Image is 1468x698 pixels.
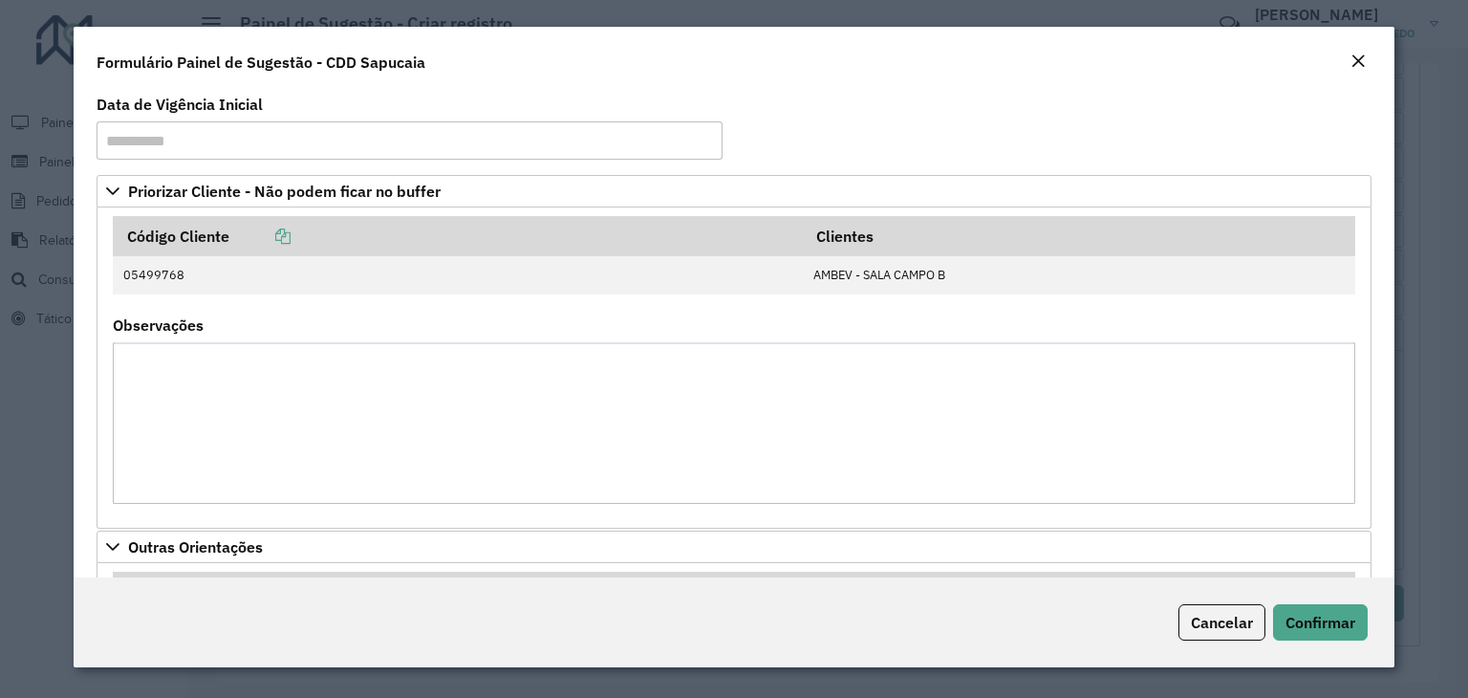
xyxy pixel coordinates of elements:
[1191,613,1253,632] span: Cancelar
[128,539,263,555] span: Outras Orientações
[97,51,425,74] h4: Formulário Painel de Sugestão - CDD Sapucaia
[113,216,803,256] th: Código Cliente
[97,207,1371,529] div: Priorizar Cliente - Não podem ficar no buffer
[1345,50,1371,75] button: Close
[1273,604,1368,641] button: Confirmar
[128,184,441,199] span: Priorizar Cliente - Não podem ficar no buffer
[1285,613,1355,632] span: Confirmar
[113,256,803,294] td: 05499768
[1350,54,1366,69] em: Fechar
[97,175,1371,207] a: Priorizar Cliente - Não podem ficar no buffer
[113,314,204,337] label: Observações
[97,93,263,116] label: Data de Vigência Inicial
[803,256,1354,294] td: AMBEV - SALA CAMPO B
[976,572,1355,612] th: Clientes
[113,572,976,612] th: Código Cliente
[803,216,1354,256] th: Clientes
[97,531,1371,563] a: Outras Orientações
[229,227,291,246] a: Copiar
[1178,604,1265,641] button: Cancelar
